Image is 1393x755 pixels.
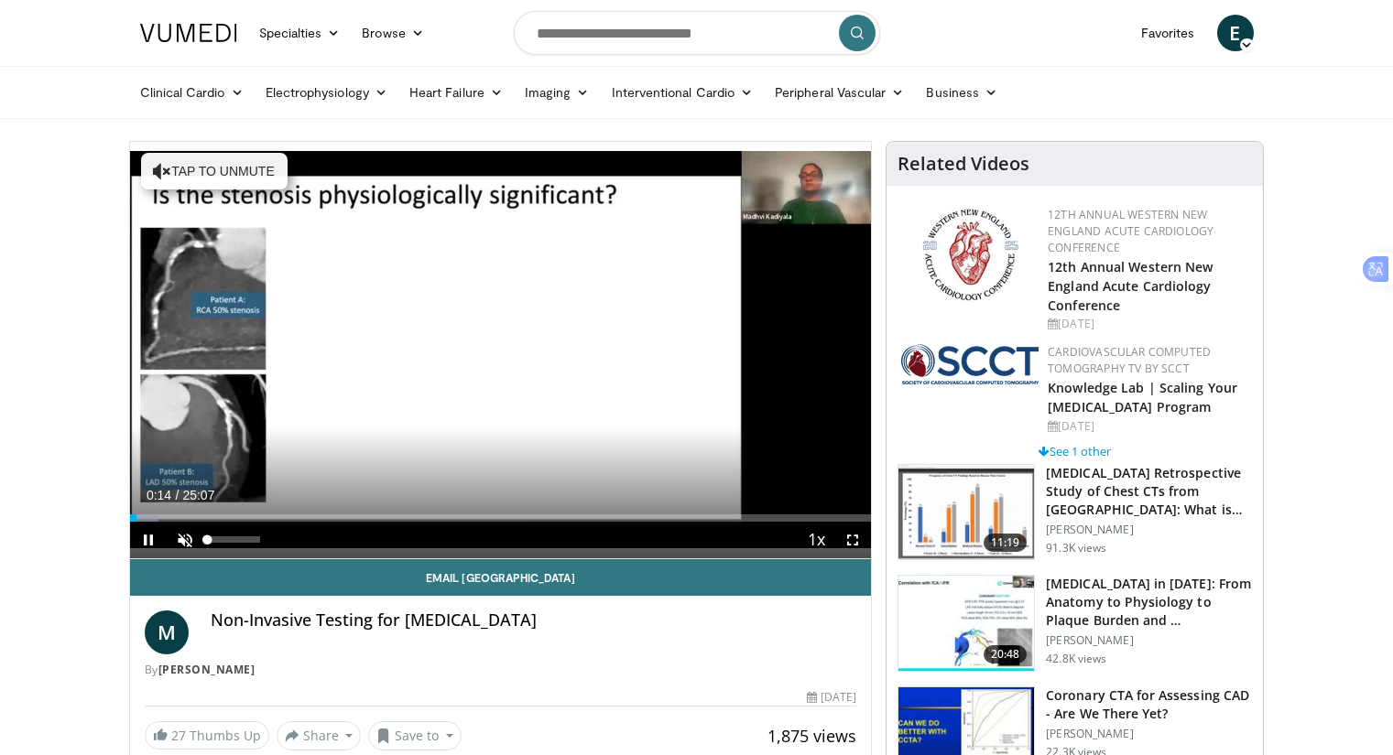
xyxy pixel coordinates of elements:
[764,74,915,111] a: Peripheral Vascular
[1048,344,1211,376] a: Cardiovascular Computed Tomography TV by SCCT
[514,11,880,55] input: Search topics, interventions
[368,721,462,750] button: Save to
[158,662,256,677] a: [PERSON_NAME]
[834,522,871,558] button: Fullscreen
[1046,652,1106,666] p: 42.8K views
[277,721,362,750] button: Share
[145,662,857,678] div: By
[176,488,180,502] span: /
[898,465,1034,560] img: c2eb46a3-50d3-446d-a553-a9f8510c7760.150x105_q85_crop-smart_upscale.jpg
[1039,443,1111,459] a: See 1 other
[1217,15,1254,51] a: E
[898,464,1252,561] a: 11:19 [MEDICAL_DATA] Retrospective Study of Chest CTs from [GEOGRAPHIC_DATA]: What is the Re… [PE...
[1048,316,1248,332] div: [DATE]
[208,536,260,543] div: Volume Level
[514,74,601,111] a: Imaging
[182,488,214,502] span: 25:07
[141,153,288,189] button: Tap to unmute
[807,689,856,706] div: [DATE]
[920,207,1021,303] img: 0954f259-7907-4053-a817-32a96463ecc8.png.150x105_q85_autocrop_double_scale_upscale_version-0.2.png
[798,522,834,558] button: Playback Rate
[1048,258,1213,314] a: 12th Annual Western New England Acute Cardiology Conference
[601,74,765,111] a: Interventional Cardio
[248,15,352,51] a: Specialties
[1046,523,1252,537] p: [PERSON_NAME]
[147,488,171,502] span: 0:14
[130,559,872,596] a: Email [GEOGRAPHIC_DATA]
[898,153,1029,175] h4: Related Videos
[1046,541,1106,555] p: 91.3K views
[915,74,1008,111] a: Business
[1048,379,1237,415] a: Knowledge Lab | Scaling Your [MEDICAL_DATA] Program
[171,727,186,744] span: 27
[129,74,255,111] a: Clinical Cardio
[1046,464,1252,519] h3: [MEDICAL_DATA] Retrospective Study of Chest CTs from [GEOGRAPHIC_DATA]: What is the Re…
[898,576,1034,671] img: 823da73b-7a00-425d-bb7f-45c8b03b10c3.150x105_q85_crop-smart_upscale.jpg
[1046,575,1252,630] h3: [MEDICAL_DATA] in [DATE]: From Anatomy to Physiology to Plaque Burden and …
[1046,633,1252,648] p: [PERSON_NAME]
[145,721,269,750] a: 27 Thumbs Up
[767,725,856,747] span: 1,875 views
[140,24,237,42] img: VuMedi Logo
[984,534,1028,552] span: 11:19
[145,610,189,654] a: M
[1130,15,1206,51] a: Favorites
[255,74,398,111] a: Electrophysiology
[211,610,857,631] h4: Non-Invasive Testing for [MEDICAL_DATA]
[398,74,514,111] a: Heart Failure
[1046,686,1252,723] h3: Coronary CTA for Assessing CAD - Are We There Yet?
[984,645,1028,663] span: 20:48
[1048,418,1248,435] div: [DATE]
[351,15,435,51] a: Browse
[1046,727,1252,741] p: [PERSON_NAME]
[167,522,203,558] button: Unmute
[130,142,872,559] video-js: Video Player
[130,522,167,558] button: Pause
[130,514,872,522] div: Progress Bar
[1048,207,1213,255] a: 12th Annual Western New England Acute Cardiology Conference
[898,575,1252,672] a: 20:48 [MEDICAL_DATA] in [DATE]: From Anatomy to Physiology to Plaque Burden and … [PERSON_NAME] 4...
[901,344,1039,384] img: 51a70120-4f25-49cc-93a4-67582377e75f.png.150x105_q85_autocrop_double_scale_upscale_version-0.2.png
